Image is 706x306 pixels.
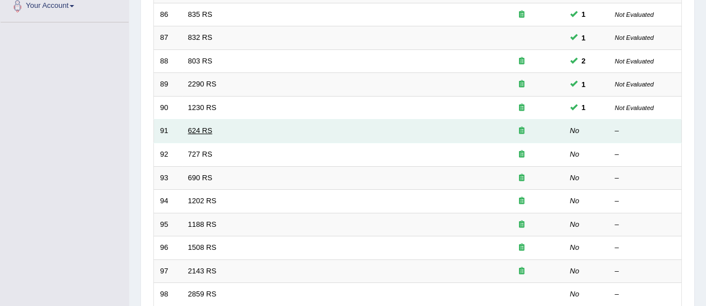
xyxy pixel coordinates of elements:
[154,190,182,213] td: 94
[188,290,217,298] a: 2859 RS
[154,259,182,283] td: 97
[188,10,212,19] a: 835 RS
[154,236,182,260] td: 96
[486,220,558,230] div: Exam occurring question
[615,220,676,230] div: –
[615,266,676,277] div: –
[188,267,217,275] a: 2143 RS
[615,58,654,65] small: Not Evaluated
[615,243,676,253] div: –
[154,3,182,26] td: 86
[486,103,558,113] div: Exam occurring question
[486,173,558,184] div: Exam occurring question
[570,173,580,182] em: No
[486,10,558,20] div: Exam occurring question
[154,143,182,166] td: 92
[188,197,217,205] a: 1202 RS
[570,126,580,135] em: No
[154,96,182,120] td: 90
[486,56,558,67] div: Exam occurring question
[615,11,654,18] small: Not Evaluated
[615,104,654,111] small: Not Evaluated
[577,32,590,44] span: You can still take this question
[188,57,212,65] a: 803 RS
[577,102,590,113] span: You can still take this question
[615,126,676,136] div: –
[154,166,182,190] td: 93
[615,173,676,184] div: –
[154,120,182,143] td: 91
[570,243,580,252] em: No
[486,266,558,277] div: Exam occurring question
[486,243,558,253] div: Exam occurring question
[570,150,580,158] em: No
[188,173,212,182] a: 690 RS
[154,26,182,50] td: 87
[188,33,212,42] a: 832 RS
[188,243,217,252] a: 1508 RS
[615,34,654,41] small: Not Evaluated
[486,149,558,160] div: Exam occurring question
[188,150,212,158] a: 727 RS
[570,220,580,229] em: No
[154,49,182,73] td: 88
[615,196,676,207] div: –
[486,126,558,136] div: Exam occurring question
[615,149,676,160] div: –
[154,73,182,97] td: 89
[154,213,182,236] td: 95
[486,79,558,90] div: Exam occurring question
[486,196,558,207] div: Exam occurring question
[570,267,580,275] em: No
[577,55,590,67] span: You can still take this question
[188,220,217,229] a: 1188 RS
[577,79,590,90] span: You can still take this question
[188,126,212,135] a: 624 RS
[570,197,580,205] em: No
[577,8,590,20] span: You can still take this question
[570,290,580,298] em: No
[188,103,217,112] a: 1230 RS
[188,80,217,88] a: 2290 RS
[615,81,654,88] small: Not Evaluated
[615,289,676,300] div: –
